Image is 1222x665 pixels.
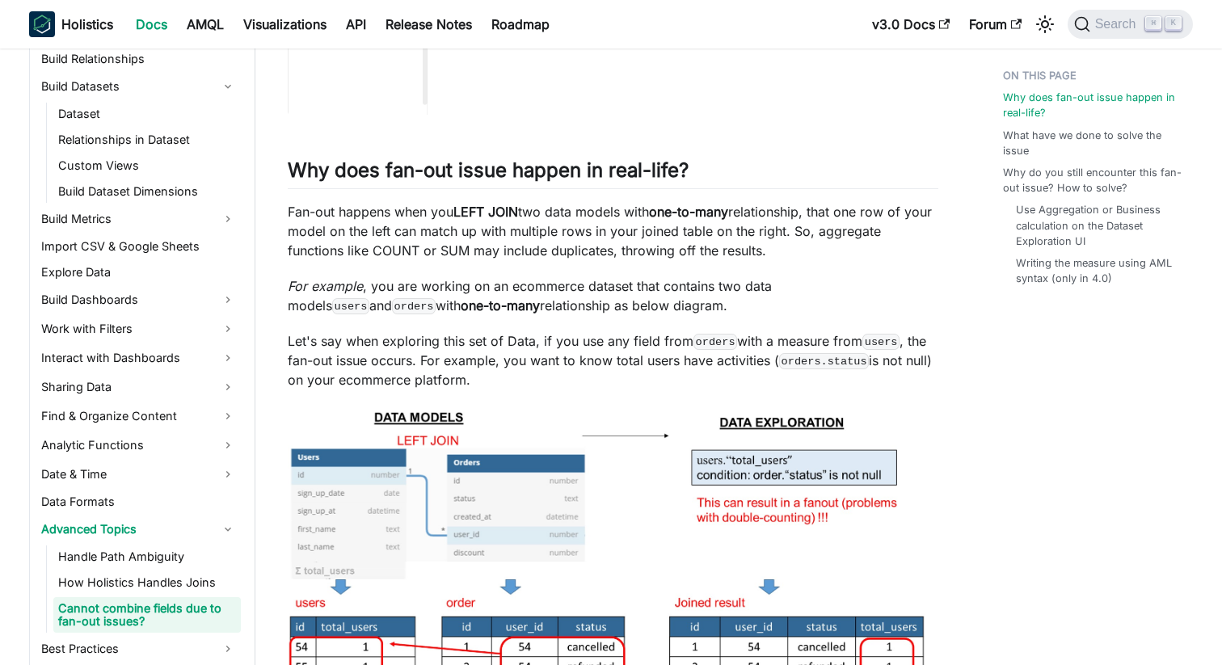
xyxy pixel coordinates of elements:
[1068,10,1193,39] button: Search (Command+K)
[332,298,369,314] code: users
[288,158,938,189] h2: Why does fan-out issue happen in real-life?
[288,276,938,315] p: , you are working on an ecommerce dataset that contains two data models and with relationship as ...
[1165,16,1182,31] kbd: K
[1032,11,1058,37] button: Switch between dark and light mode (currently light mode)
[693,334,737,350] code: orders
[36,432,241,458] a: Analytic Functions
[36,636,241,662] a: Best Practices
[36,345,241,371] a: Interact with Dashboards
[53,154,241,177] a: Custom Views
[36,316,241,342] a: Work with Filters
[53,180,241,203] a: Build Dataset Dimensions
[288,278,363,294] em: For example
[36,287,241,313] a: Build Dashboards
[53,103,241,125] a: Dataset
[959,11,1031,37] a: Forum
[36,235,241,258] a: Import CSV & Google Sheets
[36,48,241,70] a: Build Relationships
[36,374,241,400] a: Sharing Data
[1016,255,1177,286] a: Writing the measure using AML syntax (only in 4.0)
[1090,17,1146,32] span: Search
[29,11,113,37] a: HolisticsHolistics
[53,545,241,568] a: Handle Path Ambiguity
[36,516,241,542] a: Advanced Topics
[36,461,241,487] a: Date & Time
[177,11,234,37] a: AMQL
[288,331,938,389] p: Let's say when exploring this set of Data, if you use any field from with a measure from , the fa...
[482,11,559,37] a: Roadmap
[392,298,436,314] code: orders
[779,353,869,369] code: orders.status
[862,334,900,350] code: users
[13,48,255,665] nav: Docs sidebar
[36,490,241,513] a: Data Formats
[1145,16,1161,31] kbd: ⌘
[649,204,728,220] strong: one-to-many
[453,204,518,220] strong: LEFT JOIN
[29,11,55,37] img: Holistics
[36,403,241,429] a: Find & Organize Content
[61,15,113,34] b: Holistics
[36,261,241,284] a: Explore Data
[1003,90,1183,120] a: Why does fan-out issue happen in real-life?
[1003,128,1183,158] a: What have we done to solve the issue
[376,11,482,37] a: Release Notes
[461,297,540,314] strong: one-to-many
[53,128,241,151] a: Relationships in Dataset
[53,571,241,594] a: How Holistics Handles Joins
[862,11,959,37] a: v3.0 Docs
[36,74,241,99] a: Build Datasets
[126,11,177,37] a: Docs
[36,206,241,232] a: Build Metrics
[336,11,376,37] a: API
[1016,202,1177,249] a: Use Aggregation or Business calculation on the Dataset Exploration UI
[1003,165,1183,196] a: Why do you still encounter this fan-out issue? How to solve?
[53,597,241,633] a: Cannot combine fields due to fan-out issues?
[234,11,336,37] a: Visualizations
[288,202,938,260] p: Fan-out happens when you two data models with relationship, that one row of your model on the lef...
